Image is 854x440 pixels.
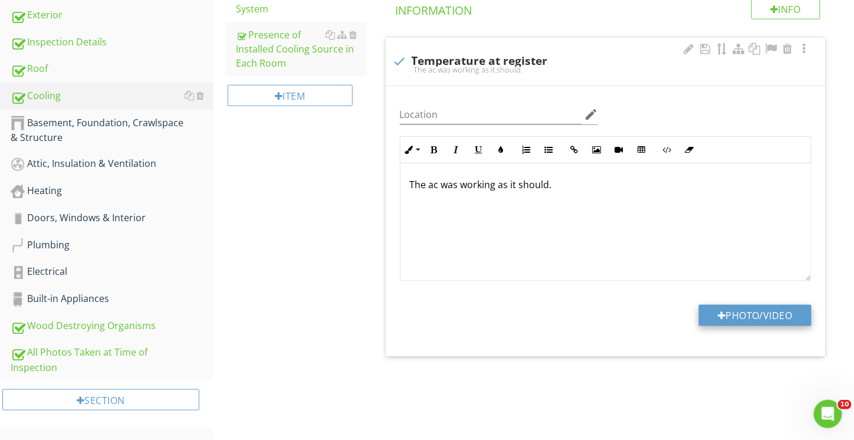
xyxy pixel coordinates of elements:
div: Heating [11,183,213,199]
div: All Photos Taken at Time of Inspection [11,345,213,375]
button: Insert Link (Ctrl+K) [563,139,586,161]
div: Electrical [11,264,213,280]
button: Insert Video [608,139,630,161]
iframe: Intercom live chat [814,400,842,428]
div: Plumbing [11,238,213,253]
div: Section [2,389,199,411]
button: Underline (Ctrl+U) [468,139,490,161]
button: Inline Style [400,139,423,161]
button: Bold (Ctrl+B) [423,139,445,161]
p: The ac was working as it should. [410,178,802,192]
button: Insert Table [630,139,653,161]
button: Colors [490,139,513,161]
button: Italic (Ctrl+I) [445,139,468,161]
div: Exterior [11,8,213,23]
div: Roof [11,61,213,77]
div: The ac was working as it should. [393,65,819,74]
div: Doors, Windows & Interior [11,211,213,226]
div: Inspection Details [11,35,213,50]
button: Code View [656,139,678,161]
div: Attic, Insulation & Ventilation [11,156,213,172]
button: Photo/Video [699,305,812,326]
button: Ordered List [515,139,538,161]
div: Presence of Installed Cooling Source in Each Room [236,28,367,70]
button: Clear Formatting [678,139,701,161]
div: Cooling [11,88,213,104]
div: Basement, Foundation, Crawlspace & Structure [11,116,213,145]
div: Built-in Appliances [11,291,213,307]
i: edit [584,107,599,122]
input: Location [400,105,582,124]
button: Insert Image (Ctrl+P) [586,139,608,161]
div: Wood Destroying Organisms [11,318,213,334]
span: 10 [838,400,852,409]
div: Item [228,85,353,106]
